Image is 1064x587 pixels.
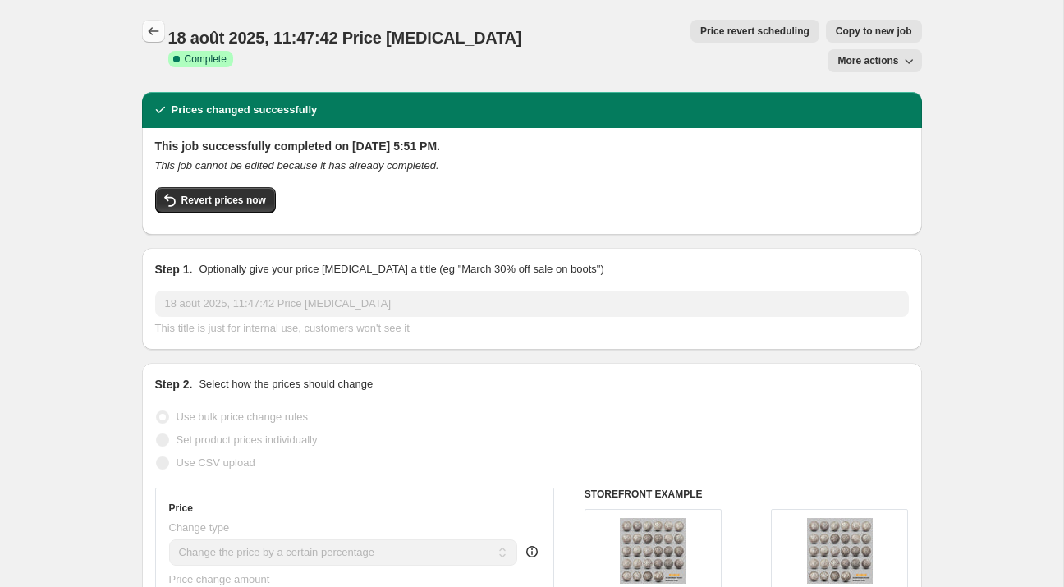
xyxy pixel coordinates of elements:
[177,456,255,469] span: Use CSV upload
[177,433,318,446] span: Set product prices individually
[168,29,522,47] span: 18 août 2025, 11:47:42 Price [MEDICAL_DATA]
[155,376,193,392] h2: Step 2.
[585,488,909,501] h6: STOREFRONT EXAMPLE
[690,20,819,43] button: Price revert scheduling
[155,291,909,317] input: 30% off holiday sale
[199,376,373,392] p: Select how the prices should change
[155,261,193,277] h2: Step 1.
[169,502,193,515] h3: Price
[169,521,230,534] span: Change type
[828,49,921,72] button: More actions
[836,25,912,38] span: Copy to new job
[620,518,686,584] img: 533F377C-1E3C-586E-1F79-793FA3EB5ECB_80x.jpg
[524,543,540,560] div: help
[155,322,410,334] span: This title is just for internal use, customers won't see it
[181,194,266,207] span: Revert prices now
[700,25,809,38] span: Price revert scheduling
[172,102,318,118] h2: Prices changed successfully
[169,573,270,585] span: Price change amount
[185,53,227,66] span: Complete
[807,518,873,584] img: 533F377C-1E3C-586E-1F79-793FA3EB5ECB_80x.jpg
[142,20,165,43] button: Price change jobs
[155,187,276,213] button: Revert prices now
[826,20,922,43] button: Copy to new job
[155,138,909,154] h2: This job successfully completed on [DATE] 5:51 PM.
[199,261,603,277] p: Optionally give your price [MEDICAL_DATA] a title (eg "March 30% off sale on boots")
[177,410,308,423] span: Use bulk price change rules
[837,54,898,67] span: More actions
[155,159,439,172] i: This job cannot be edited because it has already completed.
